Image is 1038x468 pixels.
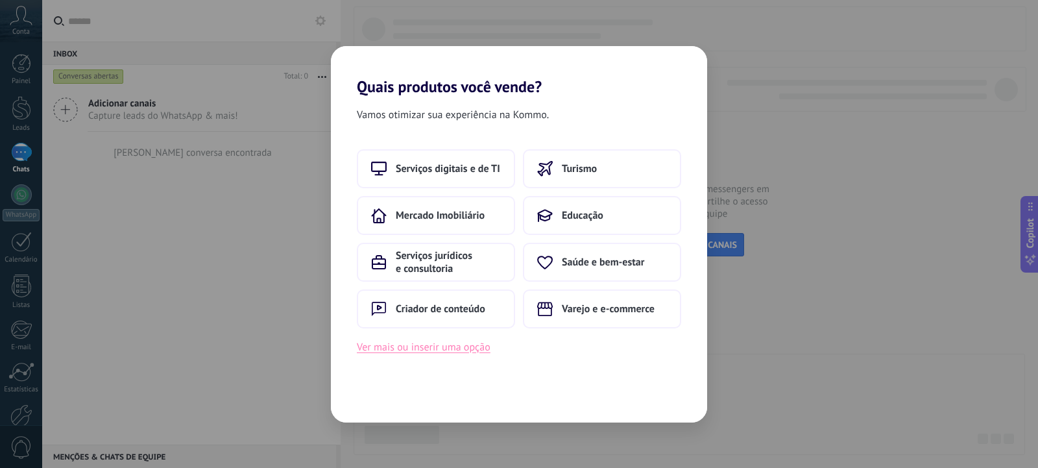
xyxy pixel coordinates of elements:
[562,162,597,175] span: Turismo
[331,46,707,96] h2: Quais produtos você vende?
[523,149,681,188] button: Turismo
[396,209,485,222] span: Mercado Imobiliário
[523,196,681,235] button: Educação
[396,302,485,315] span: Criador de conteúdo
[357,149,515,188] button: Serviços digitais e de TI
[396,249,501,275] span: Serviços jurídicos e consultoria
[562,256,644,269] span: Saúde e bem-estar
[357,243,515,282] button: Serviços jurídicos e consultoria
[562,302,655,315] span: Varejo e e-commerce
[357,106,549,123] span: Vamos otimizar sua experiência na Kommo.
[562,209,603,222] span: Educação
[523,289,681,328] button: Varejo e e-commerce
[396,162,500,175] span: Serviços digitais e de TI
[523,243,681,282] button: Saúde e bem-estar
[357,289,515,328] button: Criador de conteúdo
[357,196,515,235] button: Mercado Imobiliário
[357,339,490,356] button: Ver mais ou inserir uma opção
